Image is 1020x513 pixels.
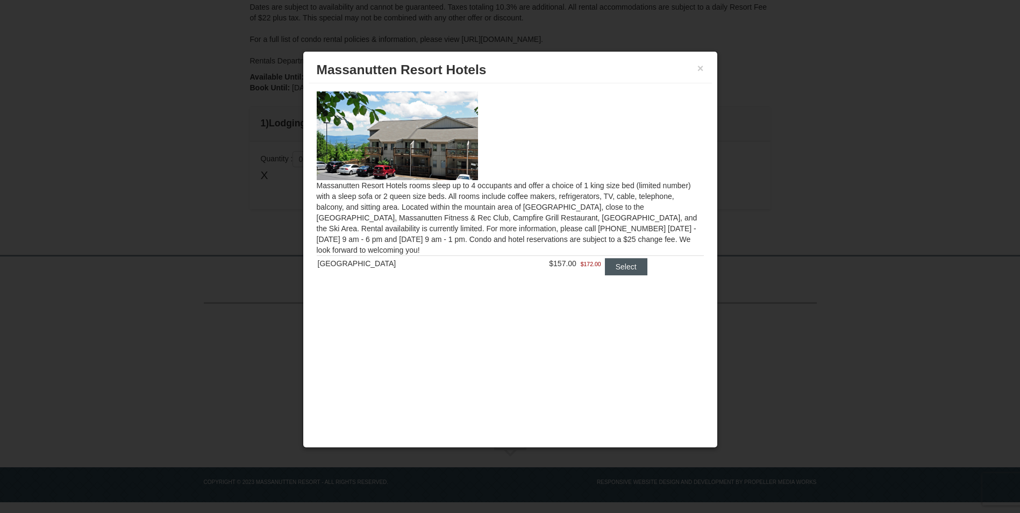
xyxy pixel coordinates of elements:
[605,258,647,275] button: Select
[318,258,487,269] div: [GEOGRAPHIC_DATA]
[697,63,704,74] button: ×
[549,259,576,268] span: $157.00
[317,62,487,77] span: Massanutten Resort Hotels
[309,83,712,296] div: Massanutten Resort Hotels rooms sleep up to 4 occupants and offer a choice of 1 king size bed (li...
[317,91,478,180] img: 19219026-1-e3b4ac8e.jpg
[581,259,601,269] span: $172.00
